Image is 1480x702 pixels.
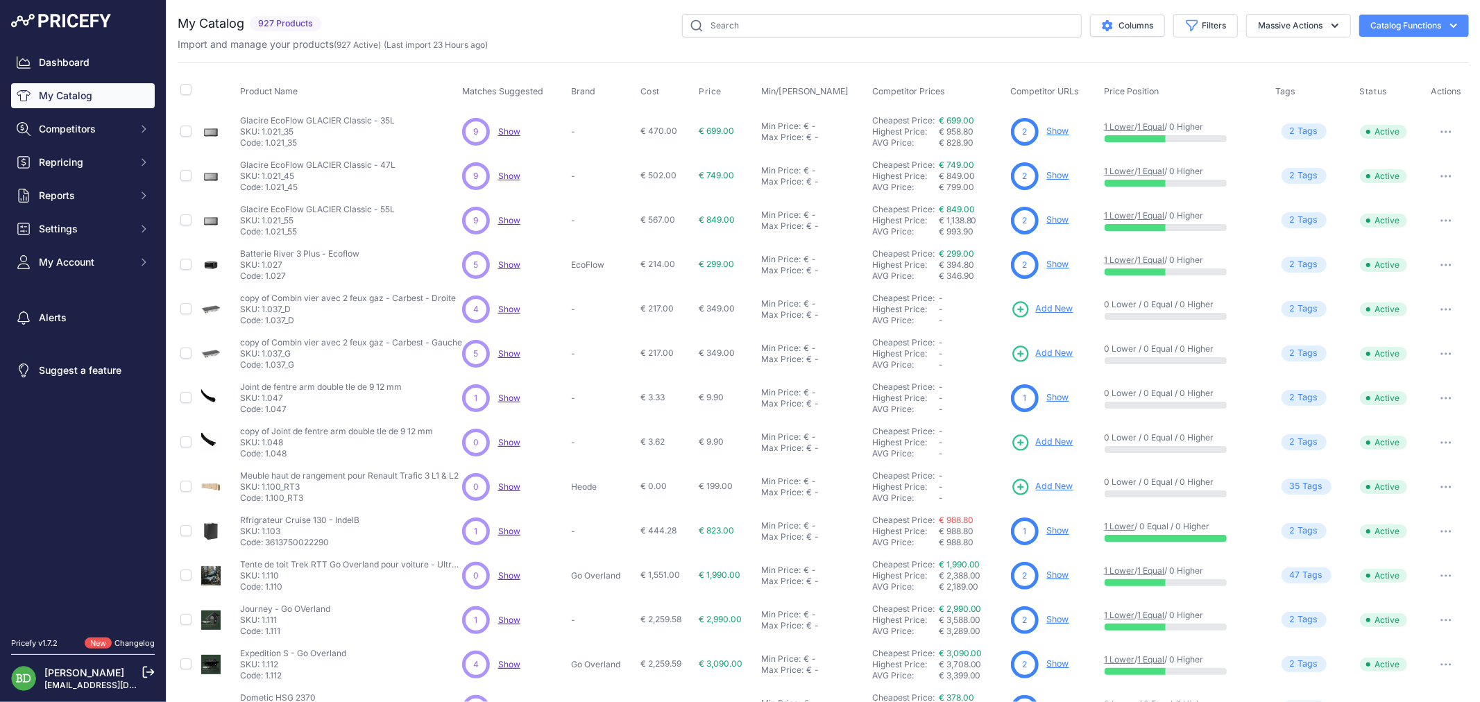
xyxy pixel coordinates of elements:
span: Add New [1036,480,1073,493]
p: - [571,304,635,315]
span: s [1313,214,1318,227]
p: Code: 1.021_45 [240,182,395,193]
p: / / 0 Higher [1105,255,1262,266]
a: 1 Lower [1105,210,1135,221]
span: 4 [473,303,479,316]
a: Alerts [11,305,155,330]
span: 5 [473,348,478,360]
div: Min Price: [761,298,801,309]
a: Cheapest Price: [872,160,935,170]
span: s [1313,347,1318,360]
div: Highest Price: [872,259,939,271]
p: 0 Lower / 0 Equal / 0 Higher [1105,432,1262,443]
a: Cheapest Price: [872,515,935,525]
span: € 217.00 [640,303,674,314]
div: Max Price: [761,398,803,409]
span: - [939,315,943,325]
a: 1 Lower [1105,521,1135,531]
p: Import and manage your products [178,37,488,51]
a: Suggest a feature [11,358,155,383]
a: € 1,990.00 [939,559,980,570]
button: Status [1360,86,1390,97]
span: 1 [1023,392,1026,404]
a: Show [498,171,520,181]
a: Cheapest Price: [872,559,935,570]
div: € [803,298,809,309]
div: € [806,132,812,143]
a: Show [498,304,520,314]
span: € 849.00 [939,171,975,181]
a: Add New [1011,300,1073,319]
span: 2 [1022,259,1027,271]
span: Price [699,86,722,97]
span: - [939,293,943,303]
button: Massive Actions [1246,14,1351,37]
h2: My Catalog [178,14,244,33]
span: Tag [1282,212,1327,228]
span: s [1313,169,1318,182]
a: Cheapest Price: [872,248,935,259]
span: Min/[PERSON_NAME] [761,86,849,96]
div: AVG Price: [872,182,939,193]
div: - [809,165,816,176]
span: Tag [1282,257,1327,273]
span: Active [1360,169,1407,183]
span: Add New [1036,347,1073,360]
div: - [812,221,819,232]
span: Competitors [39,122,130,136]
a: 1 Equal [1138,565,1165,576]
span: 2 [1290,302,1295,316]
span: Active [1360,258,1407,272]
a: Cheapest Price: [872,382,935,392]
span: Active [1360,436,1407,450]
span: - [939,304,943,314]
p: Code: 1.021_35 [240,137,395,148]
span: s [1313,391,1318,404]
a: Cheapest Price: [872,115,935,126]
button: Competitors [11,117,155,142]
p: / / 0 Higher [1105,166,1262,177]
div: - [812,132,819,143]
a: My Catalog [11,83,155,108]
span: Add New [1036,302,1073,316]
p: Code: 1.047 [240,404,402,415]
p: EcoFlow [571,259,635,271]
p: Joint de fentre arm double tle de 9 12 mm [240,382,402,393]
span: € 1,138.80 [939,215,977,225]
a: Show [1047,614,1069,624]
p: Glacire EcoFlow GLACIER Classic - 35L [240,115,395,126]
a: Dashboard [11,50,155,75]
span: € 958.80 [939,126,973,137]
span: 2 [1290,214,1295,227]
span: Active [1360,391,1407,405]
span: € 567.00 [640,214,675,225]
span: Active [1360,302,1407,316]
span: Tag [1282,434,1327,450]
a: Show [1047,525,1069,536]
a: Cheapest Price: [872,204,935,214]
a: Add New [1011,344,1073,363]
span: 2 [1022,170,1027,182]
div: € 799.00 [939,182,1005,193]
a: Show [498,215,520,225]
div: Highest Price: [872,126,939,137]
span: Show [498,437,520,447]
div: € 828.90 [939,137,1005,148]
div: Highest Price: [872,348,939,359]
span: Add New [1036,436,1073,449]
a: 1 Equal [1138,121,1165,132]
p: SKU: 1.037_D [240,304,456,315]
button: Cost [640,86,663,97]
a: Show [498,615,520,625]
a: Show [498,526,520,536]
span: s [1313,125,1318,138]
div: - [809,343,816,354]
p: copy of Combin vier avec 2 feux gaz - Carbest - Droite [240,293,456,304]
span: - [939,382,943,392]
a: 1 Lower [1105,654,1135,665]
a: Show [1047,170,1069,180]
span: € 349.00 [699,348,735,358]
div: € [806,354,812,365]
span: 1 [474,392,477,404]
